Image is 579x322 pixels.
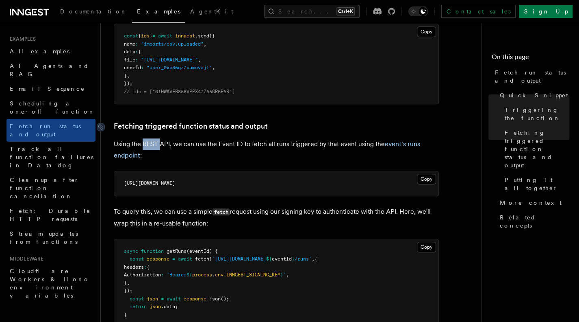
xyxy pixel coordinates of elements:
[141,248,164,254] span: function
[286,272,289,278] span: ,
[135,49,138,55] span: :
[167,272,186,278] span: `Bearer
[10,268,90,299] span: Cloudflare Workers & Hono environment variables
[10,177,79,199] span: Cleanup after function cancellation
[266,256,272,262] span: ${
[158,33,172,39] span: await
[519,5,572,18] a: Sign Up
[336,7,355,15] kbd: Ctrl+K
[127,280,130,286] span: ,
[221,296,229,302] span: ();
[138,49,141,55] span: {
[124,73,127,79] span: }
[130,296,144,302] span: const
[500,213,569,230] span: Related concepts
[500,199,562,207] span: More context
[10,100,95,115] span: Scheduling a one-off function
[295,256,312,262] span: /runs`
[144,264,147,270] span: :
[492,52,569,65] h4: On this page
[500,91,568,99] span: Quick Snippet
[213,208,230,215] code: fetch
[215,272,223,278] span: env
[114,206,439,229] p: To query this, we can use a simple request using our signing key to authenticate with the API. He...
[127,73,130,79] span: ,
[505,106,569,122] span: Triggering the function
[152,33,155,39] span: =
[124,57,135,63] span: file
[501,173,569,195] a: Putting it all together
[137,8,180,15] span: Examples
[7,142,95,173] a: Track all function failures in Datadog
[147,65,212,70] span: "user_0xp3wqz7vumcvajt"
[195,33,209,39] span: .send
[150,33,152,39] span: }
[150,304,161,309] span: json
[7,226,95,249] a: Stream updates from functions
[124,33,138,39] span: const
[7,256,43,262] span: Middleware
[501,103,569,125] a: Triggering the function
[204,41,206,47] span: ,
[124,49,135,55] span: data
[124,89,235,94] span: // ids = ["01HWAVEB858VPPX47Z65GR6P6R"]
[124,264,144,270] span: headers
[185,2,238,22] a: AgentKit
[147,296,158,302] span: json
[114,138,439,161] p: Using the REST API, we can use the Event ID to fetch all runs triggered by that event using the :
[505,176,569,192] span: Putting it all together
[495,68,569,85] span: Fetch run status and output
[141,33,150,39] span: ids
[124,180,175,186] span: [URL][DOMAIN_NAME]
[497,88,569,103] a: Quick Snippet
[55,2,132,22] a: Documentation
[167,296,181,302] span: await
[209,33,215,39] span: ({
[264,5,360,18] button: Search...Ctrl+K
[7,264,95,303] a: Cloudflare Workers & Hono environment variables
[132,2,185,23] a: Examples
[283,272,286,278] span: `
[124,272,161,278] span: Authorization
[135,57,138,63] span: :
[7,173,95,204] a: Cleanup after function cancellation
[7,96,95,119] a: Scheduling a one-off function
[505,129,569,169] span: Fetching triggered function status and output
[497,195,569,210] a: More context
[135,41,138,47] span: :
[10,48,69,55] span: All examples
[124,81,132,86] span: });
[130,304,147,309] span: return
[223,272,226,278] span: .
[161,304,178,309] span: .data;
[147,264,150,270] span: {
[7,36,36,42] span: Examples
[10,63,89,77] span: AI Agents and RAG
[7,204,95,226] a: Fetch: Durable HTTP requests
[417,26,436,37] button: Copy
[206,296,221,302] span: .json
[492,65,569,88] a: Fetch run status and output
[10,146,93,169] span: Track all function failures in Datadog
[7,81,95,96] a: Email Sequence
[198,57,201,63] span: ,
[209,256,212,262] span: (
[7,59,95,81] a: AI Agents and RAG
[138,33,141,39] span: {
[114,120,268,132] a: Fetching triggered function status and output
[175,33,195,39] span: inngest
[192,272,212,278] span: process
[141,65,144,70] span: :
[124,248,138,254] span: async
[280,272,283,278] span: }
[7,119,95,142] a: Fetch run status and output
[312,256,314,262] span: ,
[130,256,144,262] span: const
[272,256,292,262] span: eventId
[124,312,127,318] span: }
[184,296,206,302] span: response
[226,272,280,278] span: INNGEST_SIGNING_KEY
[124,280,127,286] span: }
[314,256,317,262] span: {
[141,57,198,63] span: "[URL][DOMAIN_NAME]"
